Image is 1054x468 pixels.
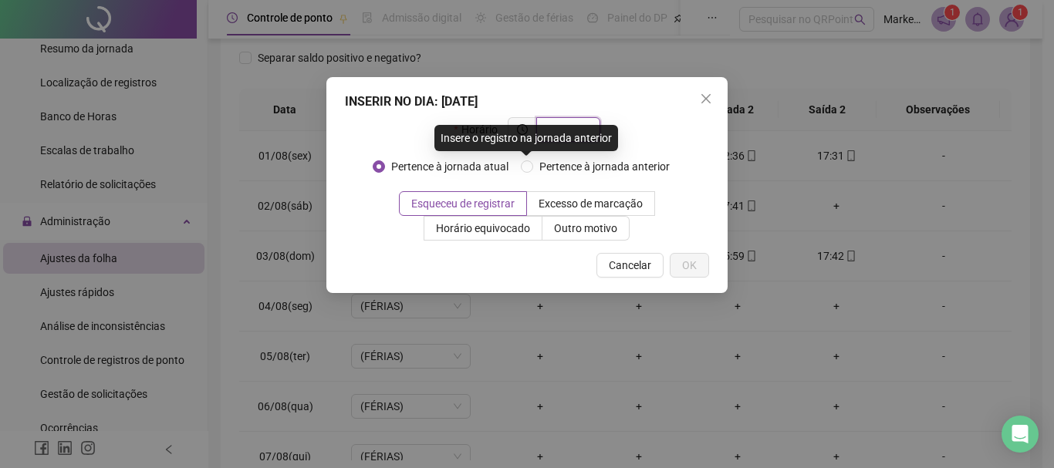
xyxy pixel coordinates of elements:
button: Cancelar [596,253,664,278]
div: INSERIR NO DIA : [DATE] [345,93,709,111]
div: Insere o registro na jornada anterior [434,125,618,151]
button: Close [694,86,718,111]
div: Open Intercom Messenger [1002,416,1039,453]
span: Horário equivocado [436,222,530,234]
span: Excesso de marcação [539,197,643,210]
span: Pertence à jornada atual [385,158,515,175]
span: Esqueceu de registrar [411,197,515,210]
label: Horário [454,117,507,142]
span: clock-circle [517,124,528,135]
button: OK [670,253,709,278]
span: Outro motivo [554,222,617,234]
span: Cancelar [609,257,651,274]
span: close [700,93,712,105]
span: Pertence à jornada anterior [533,158,676,175]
